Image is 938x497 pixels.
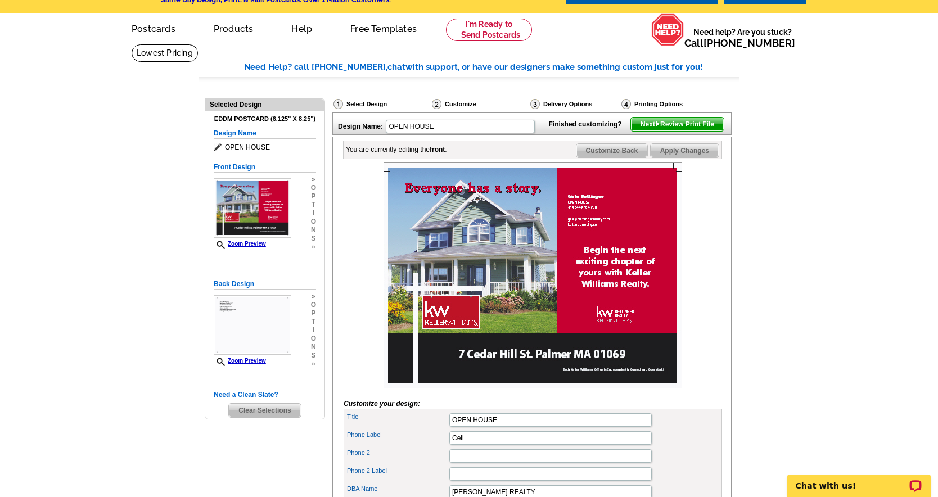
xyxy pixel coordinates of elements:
[311,326,316,335] span: i
[311,243,316,251] span: »
[620,98,720,110] div: Printing Options
[273,15,330,41] a: Help
[655,121,660,126] img: button-next-arrow-white.png
[311,226,316,234] span: n
[311,360,316,368] span: »
[384,162,682,388] img: Z18894657_00001_1.jpg
[529,98,620,110] div: Delivery Options
[214,279,316,290] h5: Back Design
[332,15,435,41] a: Free Templates
[344,400,420,408] i: Customize your design:
[214,162,316,173] h5: Front Design
[196,15,272,41] a: Products
[244,61,739,74] div: Need Help? call [PHONE_NUMBER], with support, or have our designers make something custom just fo...
[347,430,448,440] label: Phone Label
[229,404,300,417] span: Clear Selections
[631,118,724,131] span: Next Review Print File
[114,15,193,41] a: Postcards
[214,295,291,355] img: Z18894657_00001_2.jpg
[576,144,648,157] span: Customize Back
[214,390,316,400] h5: Need a Clean Slate?
[311,318,316,326] span: t
[311,309,316,318] span: p
[432,99,441,109] img: Customize
[387,62,405,72] span: chat
[684,26,801,49] span: Need help? Are you stuck?
[311,201,316,209] span: t
[347,484,448,494] label: DBA Name
[684,37,795,49] span: Call
[530,99,540,109] img: Delivery Options
[311,218,316,226] span: o
[214,358,266,364] a: Zoom Preview
[214,142,316,153] span: OPEN HOUSE
[311,301,316,309] span: o
[651,144,719,157] span: Apply Changes
[311,234,316,243] span: s
[311,192,316,201] span: p
[311,335,316,343] span: o
[332,98,431,112] div: Select Design
[311,343,316,351] span: n
[311,184,316,192] span: o
[703,37,795,49] a: [PHONE_NUMBER]
[347,448,448,458] label: Phone 2
[214,241,266,247] a: Zoom Preview
[780,462,938,497] iframe: LiveChat chat widget
[214,178,291,238] img: Z18894657_00001_1.jpg
[205,99,324,110] div: Selected Design
[338,123,383,130] strong: Design Name:
[346,144,447,155] div: You are currently editing the .
[347,466,448,476] label: Phone 2 Label
[214,128,316,139] h5: Design Name
[214,115,316,123] h4: EDDM Postcard (6.125" x 8.25")
[311,175,316,184] span: »
[311,351,316,360] span: s
[347,412,448,422] label: Title
[311,292,316,301] span: »
[651,13,684,46] img: help
[549,120,629,128] strong: Finished customizing?
[431,98,529,112] div: Customize
[311,209,316,218] span: i
[621,99,631,109] img: Printing Options & Summary
[333,99,343,109] img: Select Design
[430,146,445,153] b: front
